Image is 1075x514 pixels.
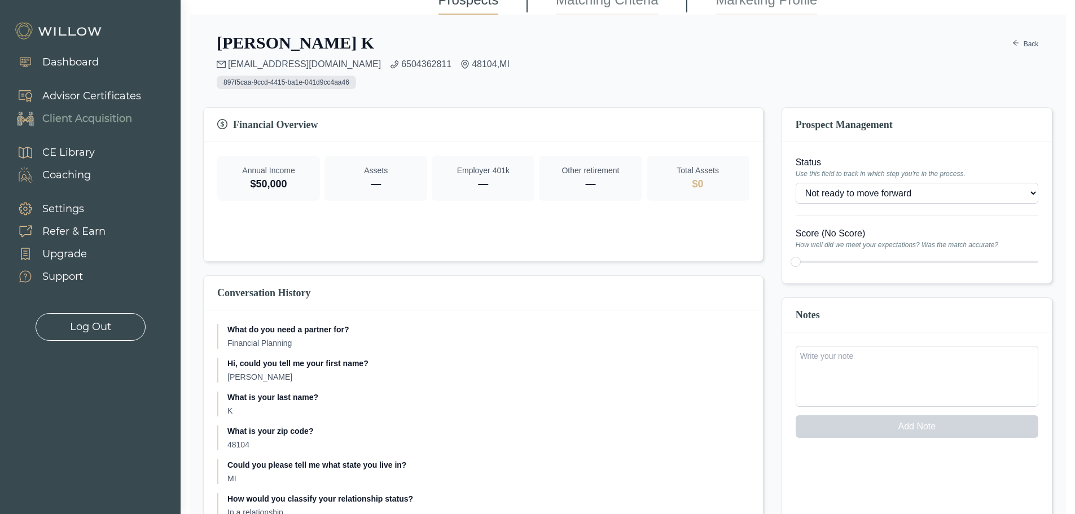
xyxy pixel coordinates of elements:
span: phone [390,60,399,69]
p: — [441,176,525,192]
div: Dashboard [42,55,99,70]
span: How well did we meet your expectations? Was the match accurate? [796,240,1038,249]
h3: Prospect Management [796,117,1038,133]
div: Log Out [70,319,111,335]
div: Support [42,269,83,284]
p: Other retirement [548,165,633,176]
a: Upgrade [6,243,106,265]
p: What is your zip code? [227,425,749,437]
button: Add Note [796,415,1038,438]
p: Assets [334,165,418,176]
span: 897f5caa-9ccd-4415-ba1e-041d9cc4aa46 [217,76,356,89]
p: Hi, could you tell me your first name? [227,358,749,369]
p: $50,000 [226,176,311,192]
span: 48104 , MI [472,58,510,71]
div: Advisor Certificates [42,89,141,104]
h3: Notes [796,307,1038,323]
p: — [334,176,418,192]
img: Willow [14,22,104,40]
span: arrow-left [1012,39,1019,49]
a: Advisor Certificates [6,85,141,107]
div: Client Acquisition [42,111,132,126]
p: What do you need a partner for? [227,324,749,335]
p: Annual Income [226,165,311,176]
span: mail [217,60,226,69]
a: Refer & Earn [6,220,106,243]
p: — [548,176,633,192]
p: Financial Planning [227,337,749,349]
p: $0 [656,176,740,192]
label: Status [796,156,1038,169]
a: Coaching [6,164,95,186]
a: Client Acquisition [6,107,141,130]
a: Dashboard [6,51,99,73]
div: Coaching [42,168,91,183]
div: CE Library [42,145,95,160]
span: environment [460,60,470,69]
p: 48104 [227,439,749,450]
a: [EMAIL_ADDRESS][DOMAIN_NAME] [228,58,381,71]
a: 6504362811 [401,58,451,71]
p: Total Assets [656,165,740,176]
p: How would you classify your relationship status? [227,493,749,504]
a: CE Library [6,141,95,164]
span: dollar [217,119,229,130]
div: Refer & Earn [42,224,106,239]
a: arrow-leftBack [1012,37,1039,51]
p: What is your last name? [227,392,749,403]
div: Settings [42,201,84,217]
h2: [PERSON_NAME] K [217,33,374,53]
span: Use this field to track in which step you're in the process. [796,169,1038,178]
p: [PERSON_NAME] [227,371,749,383]
p: Could you please tell me what state you live in? [227,459,749,471]
a: Settings [6,197,106,220]
p: Employer 401k [441,165,525,176]
h3: Conversation History [217,285,749,301]
p: K [227,405,749,416]
h3: Financial Overview [217,117,749,133]
p: MI [227,473,749,484]
div: Upgrade [42,247,87,262]
label: Score ( No Score ) [796,227,1038,240]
